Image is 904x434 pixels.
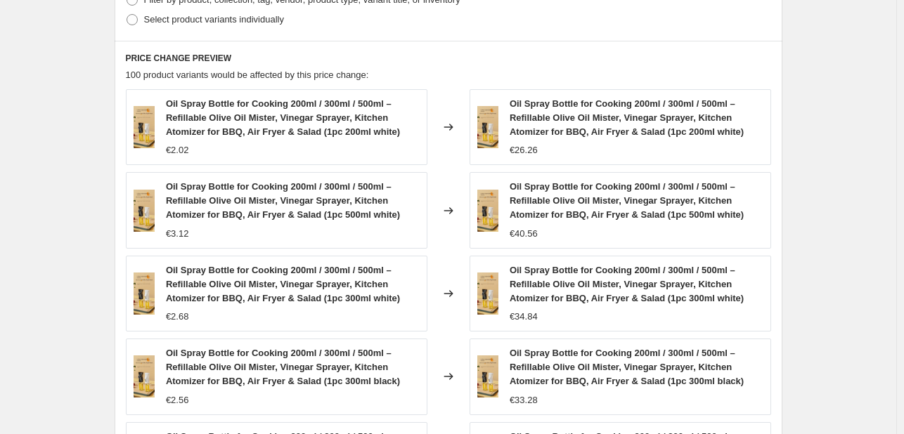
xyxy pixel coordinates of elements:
[477,190,498,232] img: S632f41a0f3904ec29171d6111d47e1f26_80x.webp
[510,143,538,157] div: €26.26
[126,70,369,80] span: 100 product variants would be affected by this price change:
[166,310,189,324] div: €2.68
[166,348,400,386] span: Oil Spray Bottle for Cooking 200ml / 300ml / 500ml – Refillable Olive Oil Mister, Vinegar Sprayer...
[166,181,400,220] span: Oil Spray Bottle for Cooking 200ml / 300ml / 500ml – Refillable Olive Oil Mister, Vinegar Sprayer...
[510,98,744,137] span: Oil Spray Bottle for Cooking 200ml / 300ml / 500ml – Refillable Olive Oil Mister, Vinegar Sprayer...
[166,265,400,303] span: Oil Spray Bottle for Cooking 200ml / 300ml / 500ml – Refillable Olive Oil Mister, Vinegar Sprayer...
[510,348,744,386] span: Oil Spray Bottle for Cooking 200ml / 300ml / 500ml – Refillable Olive Oil Mister, Vinegar Sprayer...
[477,355,498,397] img: S632f41a0f3904ec29171d6111d47e1f26_80x.webp
[477,272,498,315] img: S632f41a0f3904ec29171d6111d47e1f26_80x.webp
[134,190,155,232] img: S632f41a0f3904ec29171d6111d47e1f26_80x.webp
[166,227,189,241] div: €3.12
[477,106,498,148] img: S632f41a0f3904ec29171d6111d47e1f26_80x.webp
[510,181,744,220] span: Oil Spray Bottle for Cooking 200ml / 300ml / 500ml – Refillable Olive Oil Mister, Vinegar Sprayer...
[144,14,284,25] span: Select product variants individually
[126,53,771,64] h6: PRICE CHANGE PREVIEW
[166,98,400,137] span: Oil Spray Bottle for Cooking 200ml / 300ml / 500ml – Refillable Olive Oil Mister, Vinegar Sprayer...
[510,265,744,303] span: Oil Spray Bottle for Cooking 200ml / 300ml / 500ml – Refillable Olive Oil Mister, Vinegar Sprayer...
[510,310,538,324] div: €34.84
[510,393,538,407] div: €33.28
[166,393,189,407] div: €2.56
[134,106,155,148] img: S632f41a0f3904ec29171d6111d47e1f26_80x.webp
[134,272,155,315] img: S632f41a0f3904ec29171d6111d47e1f26_80x.webp
[166,143,189,157] div: €2.02
[134,355,155,397] img: S632f41a0f3904ec29171d6111d47e1f26_80x.webp
[510,227,538,241] div: €40.56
